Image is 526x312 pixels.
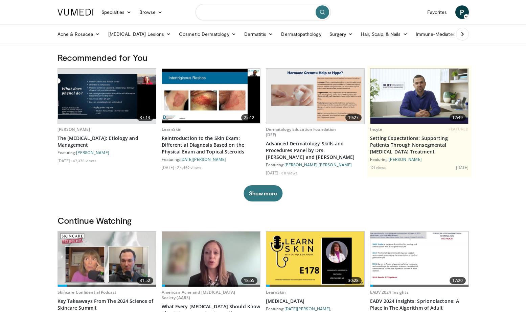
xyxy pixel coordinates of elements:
[58,150,156,155] div: Featuring:
[450,277,466,284] span: 17:20
[266,232,364,287] a: 30:28
[241,114,257,121] span: 25:12
[325,27,357,41] a: Surgery
[423,5,451,19] a: Favorites
[455,5,469,19] a: P
[240,27,277,41] a: Dermatitis
[449,127,468,131] span: FEATURED
[162,135,260,155] a: Reintroduction to the Skin Exam: Differential Diagnosis Based on the Physical Exam and Topical St...
[196,4,331,20] input: Search topics, interventions
[162,232,260,287] a: 18:55
[284,306,330,311] a: [DATE][PERSON_NAME]
[370,232,468,287] a: 17:20
[266,289,286,295] a: LearnSkin
[53,27,104,41] a: Acne & Rosacea
[58,126,90,132] a: [PERSON_NAME]
[97,5,136,19] a: Specialties
[58,135,156,148] a: The [MEDICAL_DATA]: Etiology and Management
[162,69,260,124] a: 25:12
[162,232,260,287] img: 89e99d53-984a-4aeb-bf58-b1c2e070b906.620x360_q85_upscale.jpg
[58,158,72,163] li: [DATE]
[162,126,182,132] a: LearnSkin
[162,289,235,301] a: American Acne and [MEDICAL_DATA] Society (AARS)
[370,135,469,155] a: Setting Expectations: Supporting Patients Through Nonsegmental [MEDICAL_DATA] Treatment
[319,162,352,167] a: [PERSON_NAME]
[73,158,96,163] li: 47,372 views
[370,69,468,124] img: 98b3b5a8-6d6d-4e32-b979-fd4084b2b3f2.png.620x360_q85_upscale.jpg
[370,232,468,287] img: 937407a2-1db0-4cd6-9e25-e47566edba7d.620x360_q85_upscale.jpg
[58,69,156,124] a: 37:13
[58,232,156,287] img: 2ecd0629-84d4-4e6d-b262-c5173e3107b5.620x360_q85_upscale.jpg
[266,69,364,124] img: dd29cf01-09ec-4981-864e-72915a94473e.620x360_q85_upscale.jpg
[241,277,257,284] span: 18:55
[370,69,468,124] a: 12:49
[370,289,409,295] a: EADV 2024 Insights
[266,298,365,305] a: [MEDICAL_DATA]
[244,185,282,201] button: Show more
[58,298,156,311] a: Key Takeaways From The 2024 Science of Skincare Summit
[175,27,240,41] a: Cosmetic Dermatology
[76,150,109,155] a: [PERSON_NAME]
[389,157,422,162] a: [PERSON_NAME]
[58,52,469,63] h3: Recommended for You
[162,69,260,123] img: 022c50fb-a848-4cac-a9d8-ea0906b33a1b.620x360_q85_upscale.jpg
[135,5,166,19] a: Browse
[177,165,201,170] li: 24,469 views
[58,74,156,119] img: c5af237d-e68a-4dd3-8521-77b3daf9ece4.620x360_q85_upscale.jpg
[284,162,318,167] a: [PERSON_NAME]
[357,27,411,41] a: Hair, Scalp, & Nails
[370,126,383,132] a: Incyte
[266,69,364,124] a: 19:27
[266,162,365,167] div: Featuring: ,
[162,165,176,170] li: [DATE]
[281,170,298,175] li: 30 views
[162,157,260,162] div: Featuring:
[58,215,469,226] h3: Continue Watching
[58,289,116,295] a: Skincare Confidential Podcast
[137,114,153,121] span: 37:13
[370,157,469,162] div: Featuring:
[266,140,365,161] a: Advanced Dermatology Skills and Procedures Panel by Drs. [PERSON_NAME] and [PERSON_NAME]
[137,277,153,284] span: 31:52
[58,232,156,287] a: 31:52
[370,165,387,170] li: 191 views
[450,114,466,121] span: 12:49
[345,277,362,284] span: 30:28
[266,126,336,138] a: Dermatology Education Foundation (DEF)
[412,27,466,41] a: Immune-Mediated
[266,170,280,175] li: [DATE]
[180,157,226,162] a: [DATE][PERSON_NAME]
[345,114,362,121] span: 19:27
[456,165,469,170] li: [DATE]
[266,232,364,287] img: 3d041bba-a2f8-44cc-bed4-80149a296bba.620x360_q85_upscale.jpg
[277,27,325,41] a: Dermatopathology
[104,27,175,41] a: [MEDICAL_DATA] Lesions
[58,9,93,16] img: VuMedi Logo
